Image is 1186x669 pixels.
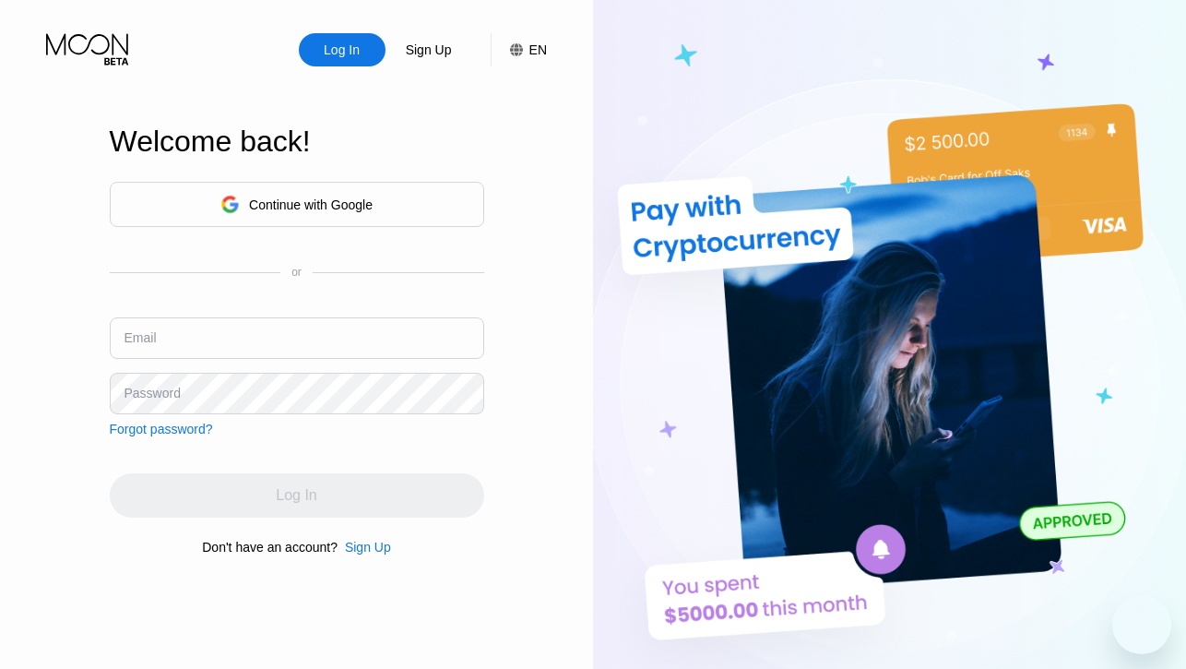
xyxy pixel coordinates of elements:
[291,266,302,279] div: or
[491,33,547,66] div: EN
[125,330,157,345] div: Email
[385,33,472,66] div: Sign Up
[404,41,454,59] div: Sign Up
[338,540,391,555] div: Sign Up
[322,41,362,59] div: Log In
[249,197,373,212] div: Continue with Google
[110,182,484,227] div: Continue with Google
[110,422,213,436] div: Forgot password?
[299,33,385,66] div: Log In
[202,540,338,555] div: Don't have an account?
[125,386,181,400] div: Password
[345,540,391,555] div: Sign Up
[529,42,547,57] div: EN
[1112,595,1171,654] iframe: Кнопка запуска окна обмена сообщениями
[110,125,484,159] div: Welcome back!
